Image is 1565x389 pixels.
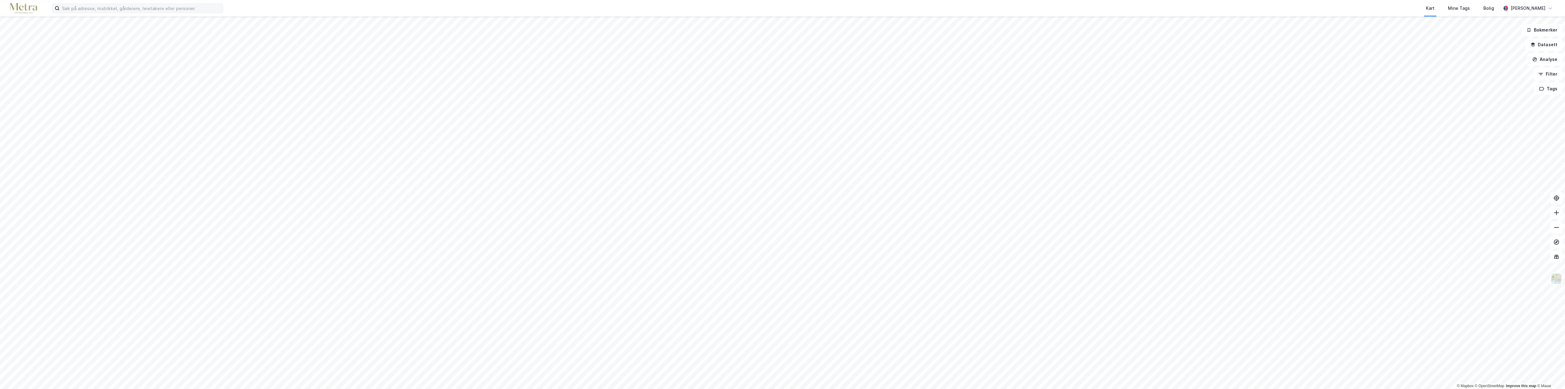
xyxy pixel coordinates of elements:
[10,3,37,14] img: metra-logo.256734c3b2bbffee19d4.png
[1534,83,1563,95] button: Tags
[1483,5,1494,12] div: Bolig
[60,4,223,13] input: Søk på adresse, matrikkel, gårdeiere, leietakere eller personer
[1551,273,1562,285] img: Z
[1533,68,1563,80] button: Filter
[1457,384,1474,388] a: Mapbox
[1448,5,1470,12] div: Mine Tags
[1506,384,1536,388] a: Improve this map
[1534,360,1565,389] div: Kontrollprogram for chat
[1521,24,1563,36] button: Bokmerker
[1475,384,1504,388] a: OpenStreetMap
[1527,53,1563,65] button: Analyse
[1525,39,1563,51] button: Datasett
[1426,5,1434,12] div: Kart
[1534,360,1565,389] iframe: Chat Widget
[1511,5,1545,12] div: [PERSON_NAME]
